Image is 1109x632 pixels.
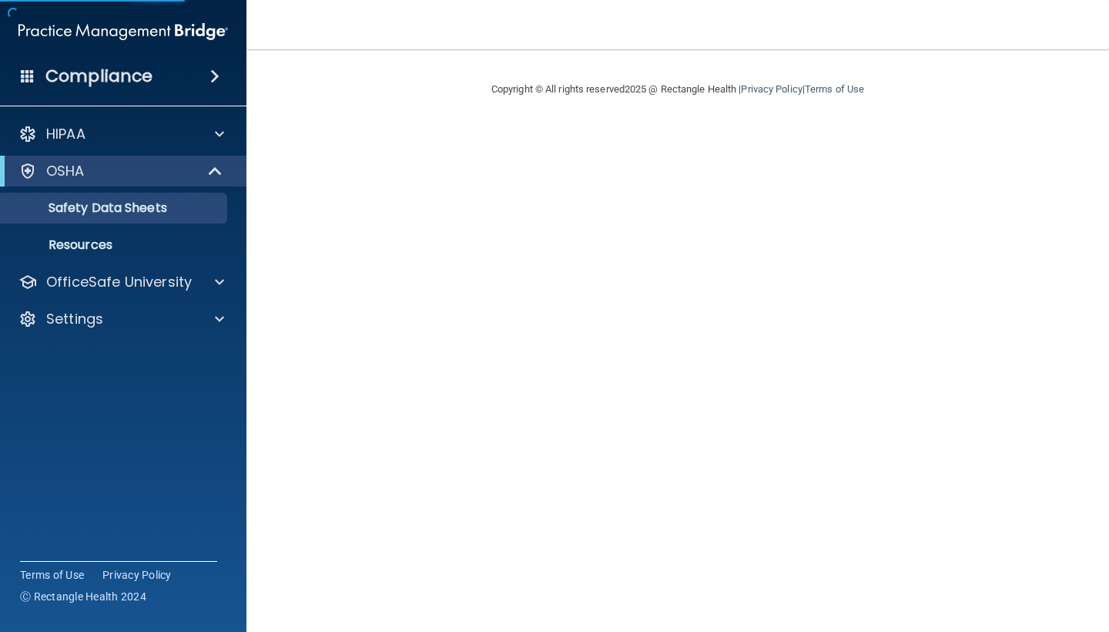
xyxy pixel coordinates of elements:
[46,273,192,291] p: OfficeSafe University
[18,125,224,143] a: HIPAA
[397,65,959,114] div: Copyright © All rights reserved 2025 @ Rectangle Health | |
[10,237,220,253] p: Resources
[10,200,220,216] p: Safety Data Sheets
[18,162,223,180] a: OSHA
[102,567,172,583] a: Privacy Policy
[741,83,802,95] a: Privacy Policy
[18,16,228,47] img: PMB logo
[46,162,85,180] p: OSHA
[45,66,152,87] h4: Compliance
[20,589,146,604] span: Ⓒ Rectangle Health 2024
[20,567,84,583] a: Terms of Use
[46,125,85,143] p: HIPAA
[46,310,103,328] p: Settings
[18,310,224,328] a: Settings
[18,273,224,291] a: OfficeSafe University
[805,83,864,95] a: Terms of Use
